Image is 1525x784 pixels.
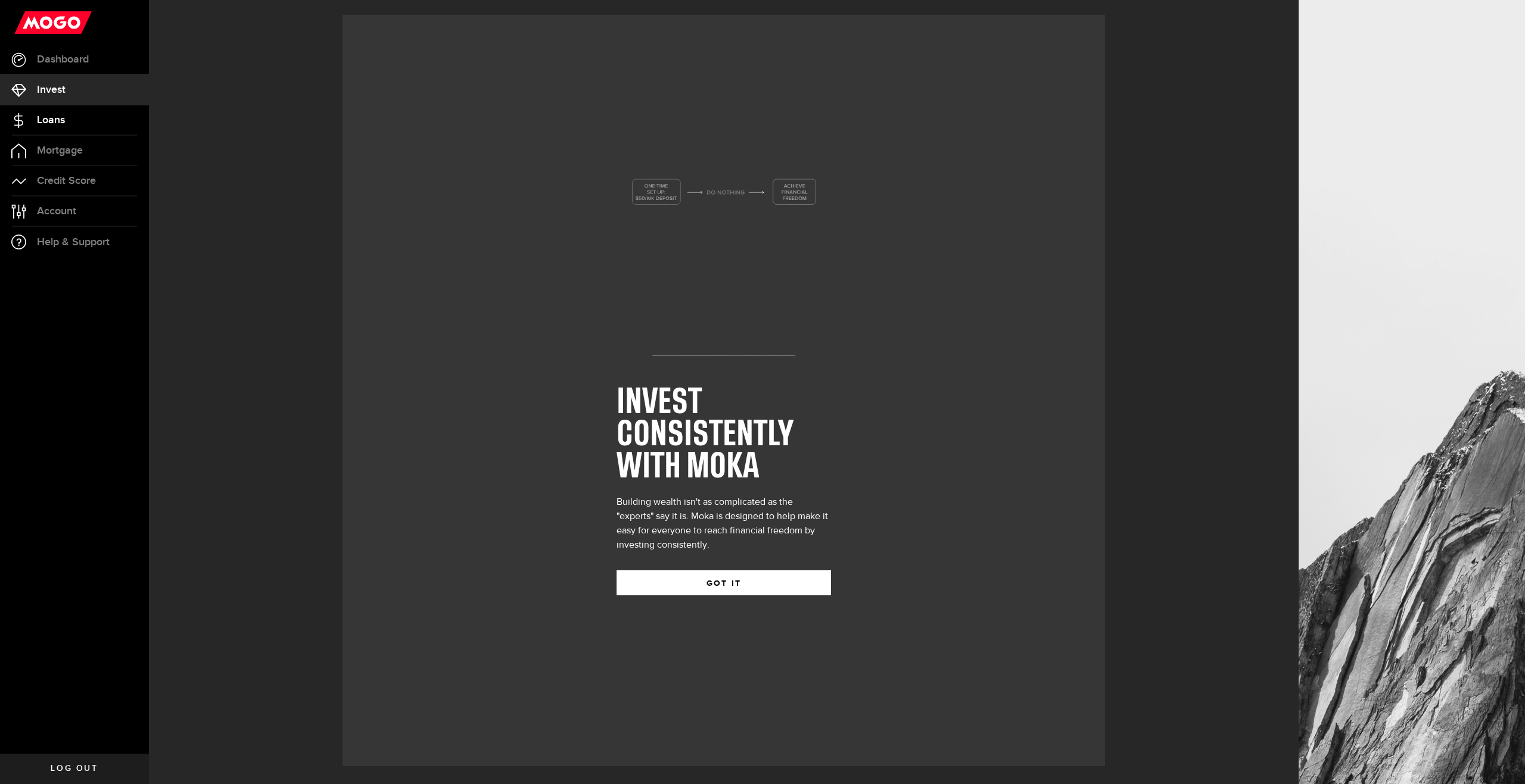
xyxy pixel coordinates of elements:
[37,206,76,217] span: Account
[617,387,831,483] h1: INVEST CONSISTENTLY WITH MOKA
[37,145,83,156] span: Mortgage
[37,54,89,65] span: Dashboard
[617,495,831,552] div: Building wealth isn't as complicated as the "experts" say it is. Moka is designed to help make it...
[37,176,96,186] span: Credit Score
[37,85,66,95] span: Invest
[51,764,98,773] span: Log out
[37,115,65,126] span: Loans
[10,5,45,40] button: Open LiveChat chat widget
[617,570,831,595] button: GOT IT
[37,237,110,248] span: Help & Support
